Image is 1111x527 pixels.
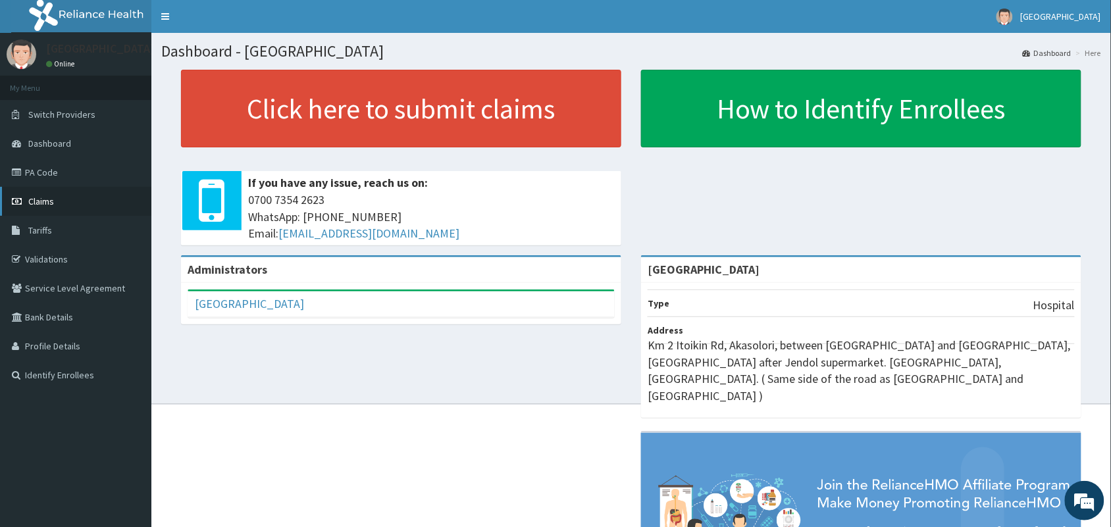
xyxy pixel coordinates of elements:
a: How to Identify Enrollees [641,70,1081,147]
div: Chat with us now [68,74,221,91]
a: [EMAIL_ADDRESS][DOMAIN_NAME] [278,226,459,241]
li: Here [1073,47,1101,59]
b: Administrators [188,262,267,277]
span: 0700 7354 2623 WhatsApp: [PHONE_NUMBER] Email: [248,191,615,242]
a: Online [46,59,78,68]
b: If you have any issue, reach us on: [248,175,428,190]
span: Tariffs [28,224,52,236]
b: Type [648,297,669,309]
a: [GEOGRAPHIC_DATA] [195,296,304,311]
h1: Dashboard - [GEOGRAPHIC_DATA] [161,43,1101,60]
a: Dashboard [1023,47,1072,59]
a: Click here to submit claims [181,70,621,147]
img: d_794563401_company_1708531726252_794563401 [24,66,53,99]
span: [GEOGRAPHIC_DATA] [1021,11,1101,22]
span: Claims [28,195,54,207]
span: Switch Providers [28,109,95,120]
strong: [GEOGRAPHIC_DATA] [648,262,760,277]
textarea: Type your message and hit 'Enter' [7,359,251,405]
p: Hospital [1033,297,1075,314]
span: Dashboard [28,138,71,149]
span: We're online! [76,166,182,299]
p: [GEOGRAPHIC_DATA] [46,43,155,55]
img: User Image [7,39,36,69]
img: User Image [996,9,1013,25]
p: Km 2 Itoikin Rd, Akasolori, between [GEOGRAPHIC_DATA] and [GEOGRAPHIC_DATA], [GEOGRAPHIC_DATA] af... [648,337,1075,405]
b: Address [648,324,683,336]
div: Minimize live chat window [216,7,247,38]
